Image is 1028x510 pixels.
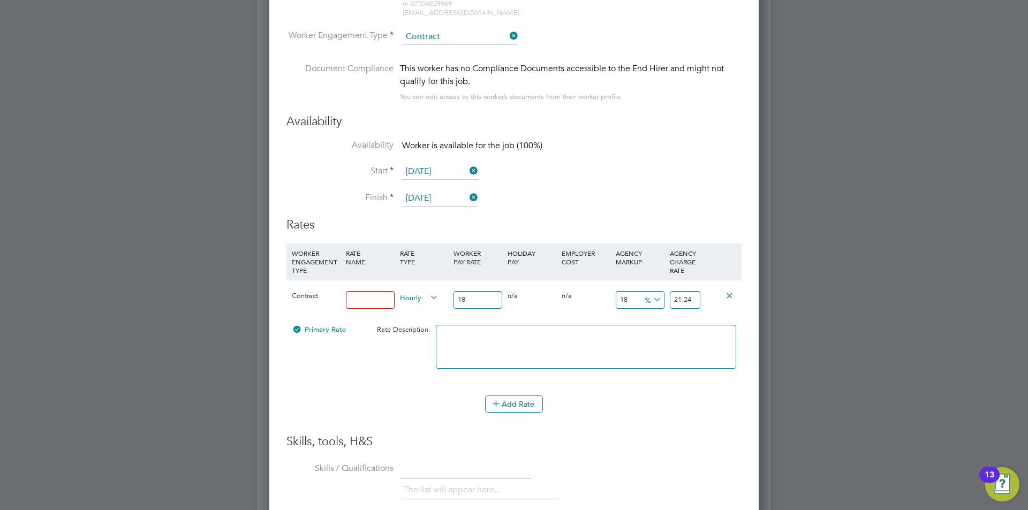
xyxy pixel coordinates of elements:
div: HOLIDAY PAY [505,243,559,271]
h3: Availability [286,114,742,130]
div: 13 [985,475,994,489]
span: n/a [508,291,518,300]
div: RATE NAME [343,243,397,271]
label: Worker Engagement Type [286,30,394,41]
span: Rate Description: [377,325,430,334]
div: EMPLOYER COST [559,243,613,271]
div: WORKER ENGAGEMENT TYPE [289,243,343,280]
span: Primary Rate [292,325,346,334]
li: The list will appear here... [404,483,505,497]
div: This worker has no Compliance Documents accessible to the End Hirer and might not qualify for thi... [400,62,742,88]
span: Contract [292,291,318,300]
h3: Skills, tools, H&S [286,434,742,450]
span: Hourly [400,291,439,303]
input: Select one [402,191,478,207]
label: Finish [286,192,394,203]
div: AGENCY CHARGE RATE [667,243,703,280]
label: Skills / Qualifications [286,463,394,474]
div: WORKER PAY RATE [451,243,505,271]
span: Worker is available for the job (100%) [402,140,542,151]
button: Open Resource Center, 13 new notifications [985,467,1019,501]
div: You can edit access to this worker’s documents from their worker profile. [400,90,623,103]
div: AGENCY MARKUP [613,243,667,271]
input: Select one [402,164,478,180]
h3: Rates [286,217,742,233]
input: Select one [402,29,518,45]
span: n/a [562,291,572,300]
button: Add Rate [485,395,543,413]
label: Start [286,165,394,177]
label: Document Compliance [286,62,394,101]
span: % [641,293,663,305]
label: Availability [286,140,394,151]
div: RATE TYPE [397,243,451,271]
span: [EMAIL_ADDRESS][DOMAIN_NAME] [403,8,519,17]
